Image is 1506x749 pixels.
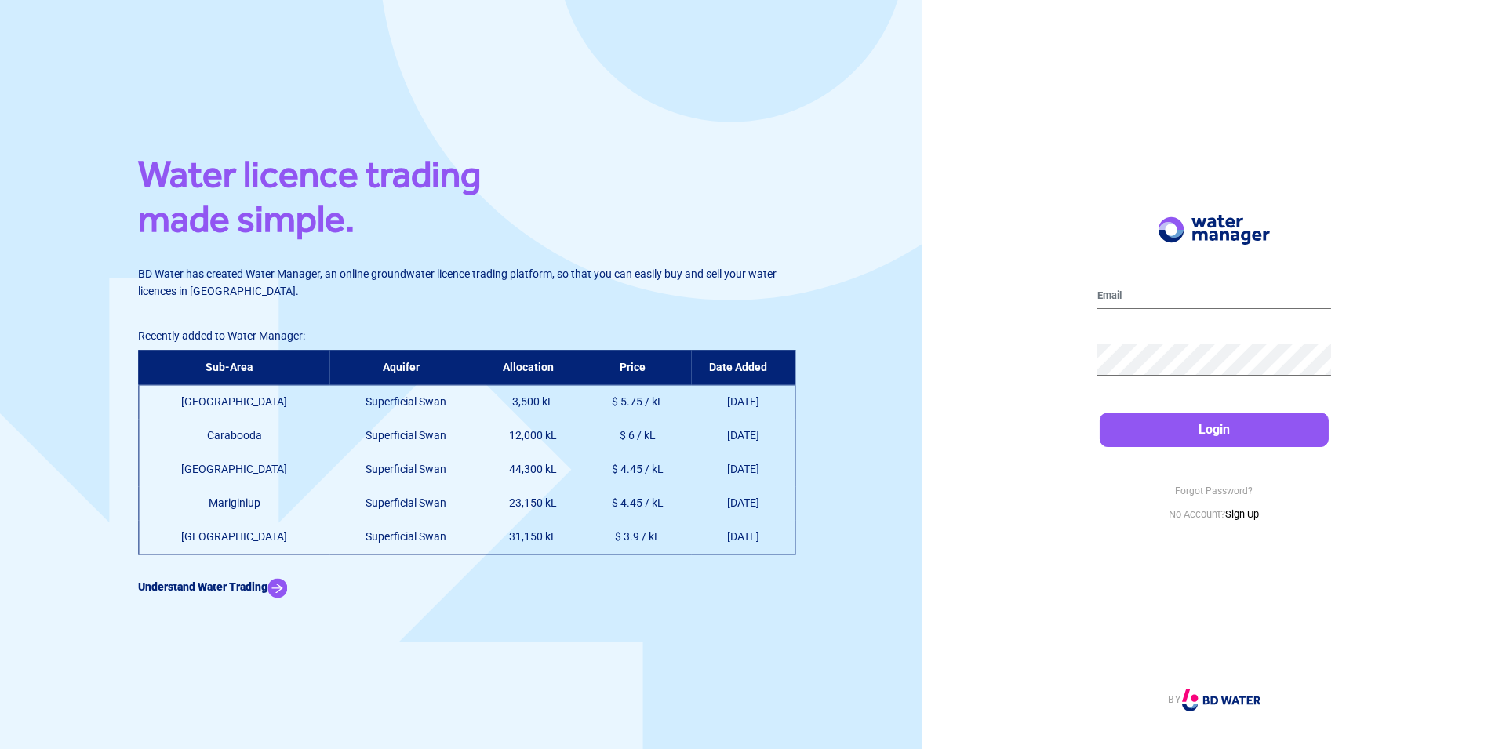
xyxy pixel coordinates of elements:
td: $ 4.45 / kL [584,486,691,520]
td: Superficial Swan [329,486,482,520]
td: [DATE] [691,453,795,486]
th: Aquifer [329,351,482,385]
td: $ 6 / kL [584,419,691,453]
th: Allocation [482,351,584,385]
h1: Water licence trading made simple. [138,151,784,249]
b: Understand Water Trading [138,580,267,593]
th: Date Added [691,351,795,385]
td: [DATE] [691,419,795,453]
img: Logo [1182,689,1260,711]
img: Arrow Icon [267,578,287,598]
td: 31,150 kL [482,520,584,554]
td: [DATE] [691,486,795,520]
td: [GEOGRAPHIC_DATA] [139,453,330,486]
td: $ 3.9 / kL [584,520,691,554]
button: Login [1100,413,1329,447]
img: Logo [1159,215,1270,245]
th: Sub-Area [139,351,330,385]
th: Price [584,351,691,385]
td: [DATE] [691,385,795,420]
td: 44,300 kL [482,453,584,486]
p: BD Water has created Water Manager, an online groundwater licence trading platform, so that you c... [138,265,784,300]
td: Superficial Swan [329,520,482,554]
td: Superficial Swan [329,453,482,486]
td: $ 5.75 / kL [584,385,691,420]
td: [GEOGRAPHIC_DATA] [139,520,330,554]
p: No Account? [1097,507,1331,522]
a: BY [1168,694,1260,705]
input: Email [1097,284,1331,309]
td: Carabooda [139,419,330,453]
a: Forgot Password? [1175,485,1253,496]
td: [GEOGRAPHIC_DATA] [139,385,330,420]
a: Understand Water Trading [138,580,287,593]
td: 3,500 kL [482,385,584,420]
td: [DATE] [691,520,795,554]
td: Superficial Swan [329,385,482,420]
td: $ 4.45 / kL [584,453,691,486]
td: 12,000 kL [482,419,584,453]
td: Mariginiup [139,486,330,520]
a: Sign Up [1225,508,1259,520]
td: 23,150 kL [482,486,584,520]
span: Recently added to Water Manager: [138,329,305,342]
td: Superficial Swan [329,419,482,453]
